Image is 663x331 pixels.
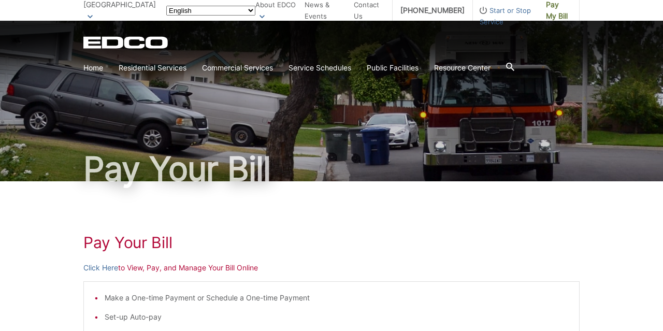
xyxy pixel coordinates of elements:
a: Public Facilities [367,62,419,74]
a: Resource Center [434,62,491,74]
a: Residential Services [119,62,186,74]
a: Home [83,62,103,74]
li: Set-up Auto-pay [105,311,569,323]
select: Select a language [166,6,255,16]
a: Service Schedules [289,62,351,74]
a: Click Here [83,262,118,274]
h1: Pay Your Bill [83,152,580,185]
a: Commercial Services [202,62,273,74]
li: Make a One-time Payment or Schedule a One-time Payment [105,292,569,304]
p: to View, Pay, and Manage Your Bill Online [83,262,580,274]
a: EDCD logo. Return to the homepage. [83,36,169,49]
h1: Pay Your Bill [83,233,580,252]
